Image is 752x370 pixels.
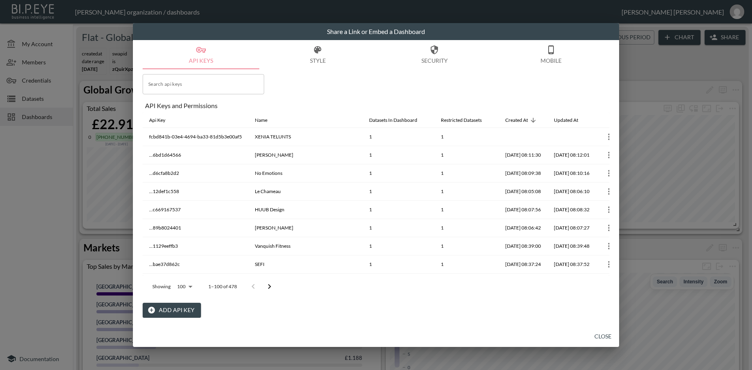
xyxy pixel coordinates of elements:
th: fcbd841b-03e4-4694-ba33-81d5b3e00af5 [143,128,248,146]
th: {"key":null,"ref":null,"props":{"row":{"id":"7e3fa9a8-d7fc-4ba1-85fc-fca2616b61b5","apiKey":"...8... [596,219,622,237]
th: 2025-09-01, 08:12:01 [547,146,596,164]
th: 1 [363,219,434,237]
th: 1 [363,201,434,219]
button: Go to next page [261,279,278,295]
th: 2025-09-01, 08:07:27 [547,219,596,237]
th: 1 [434,274,499,292]
th: 1 [434,219,499,237]
th: 1 [363,183,434,201]
h2: Share a Link or Embed a Dashboard [133,23,619,40]
button: API Keys [143,40,259,69]
div: Created At [505,115,528,125]
div: API Keys and Permissions [145,102,609,109]
th: ...6bd1d64566 [143,146,248,164]
th: {"key":null,"ref":null,"props":{"row":{"id":"0900c5cd-37e8-4915-8dc6-3b9a9f8d8387","apiKey":"...b... [596,274,622,292]
th: HUUB Design [248,201,363,219]
th: 1 [363,237,434,255]
span: Restricted Datasets [441,115,492,125]
th: ...bae37d862c [143,255,248,274]
th: 1 [363,274,434,292]
th: 1 [434,237,499,255]
th: Mikey's Global Test Store [248,274,363,292]
th: 2025-08-29, 08:39:00 [499,237,547,255]
th: 2025-09-01, 08:10:16 [547,164,596,183]
th: 1 [434,255,499,274]
th: 1 [363,146,434,164]
div: Api Key [149,115,165,125]
button: Close [590,329,616,344]
th: {"key":null,"ref":null,"props":{"row":{"id":"ac160b28-0e67-495c-a28e-5f9cc7856ee2","apiKey":"...b... [596,255,622,274]
div: Name [255,115,267,125]
th: ...1129eeffb3 [143,237,248,255]
span: Name [255,115,278,125]
th: 2025-08-29, 08:37:24 [499,255,547,274]
th: 2025-09-01, 08:06:42 [499,219,547,237]
button: more [602,276,615,289]
div: 100 [174,281,195,292]
th: {"key":null,"ref":null,"props":{"row":{"id":"4c305d76-24d8-434a-a8f3-93dfa5185b8e","apiKey":"fcbd... [596,128,622,146]
span: Api Key [149,115,176,125]
button: Style [259,40,376,69]
th: SEFI [248,255,363,274]
th: 2025-08-29, 08:36:05 [547,274,596,292]
th: 1 [363,164,434,183]
button: Security [376,40,493,69]
th: Vanquish Fitness [248,237,363,255]
th: ...89b8024401 [143,219,248,237]
button: more [602,203,615,216]
th: ...d6cfa8b2d2 [143,164,248,183]
div: Updated At [554,115,578,125]
button: more [602,149,615,162]
div: Restricted Datasets [441,115,482,125]
th: XENIA TELUNTS [248,128,363,146]
th: ...12def1c558 [143,183,248,201]
button: more [602,258,615,271]
th: 2025-08-29, 08:37:52 [547,255,596,274]
th: 2025-09-01, 08:05:08 [499,183,547,201]
button: Add API Key [143,303,201,318]
th: {"key":null,"ref":null,"props":{"row":{"id":"0780d4f3-3c48-4c29-8009-2975cca74455","apiKey":"...c... [596,201,622,219]
th: 1 [434,164,499,183]
th: ...b1eb2468ac [143,274,248,292]
button: more [602,130,615,143]
p: 1–100 of 478 [208,283,237,290]
th: Isabella Vrana [248,219,363,237]
span: Datasets In Dashboard [369,115,428,125]
th: {"key":null,"ref":null,"props":{"row":{"id":"393f155a-7a3f-433d-b4ce-dd9ece0f694c","apiKey":"...d... [596,164,622,183]
th: 2025-08-29, 08:35:34 [499,274,547,292]
th: ...c669167537 [143,201,248,219]
th: No Emotions [248,164,363,183]
th: Violante Nessi [248,146,363,164]
button: more [602,185,615,198]
th: 2025-09-01, 08:09:38 [499,164,547,183]
th: 2025-09-01, 08:11:30 [499,146,547,164]
th: 2025-09-01, 08:08:32 [547,201,596,219]
th: 1 [434,201,499,219]
th: 1 [363,128,434,146]
div: Datasets In Dashboard [369,115,417,125]
span: Created At [505,115,538,125]
th: 2025-09-01, 08:07:56 [499,201,547,219]
th: 2025-08-29, 08:39:48 [547,237,596,255]
button: more [602,167,615,180]
button: more [602,221,615,234]
th: Le Chameau [248,183,363,201]
span: Updated At [554,115,589,125]
th: 1 [434,183,499,201]
th: 1 [434,128,499,146]
button: Mobile [493,40,609,69]
p: Showing [152,283,171,290]
button: more [602,240,615,253]
th: {"key":null,"ref":null,"props":{"row":{"id":"b706edb6-0538-44cd-ab04-1bc9ac730789","apiKey":"...1... [596,237,622,255]
th: 1 [363,255,434,274]
th: 2025-09-01, 08:06:10 [547,183,596,201]
th: {"key":null,"ref":null,"props":{"row":{"id":"e74c573e-d979-4c51-96f3-6daf1821aa53","apiKey":"...1... [596,183,622,201]
th: 1 [434,146,499,164]
th: {"key":null,"ref":null,"props":{"row":{"id":"76696755-5a60-497c-839a-408ef979c445","apiKey":"...6... [596,146,622,164]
